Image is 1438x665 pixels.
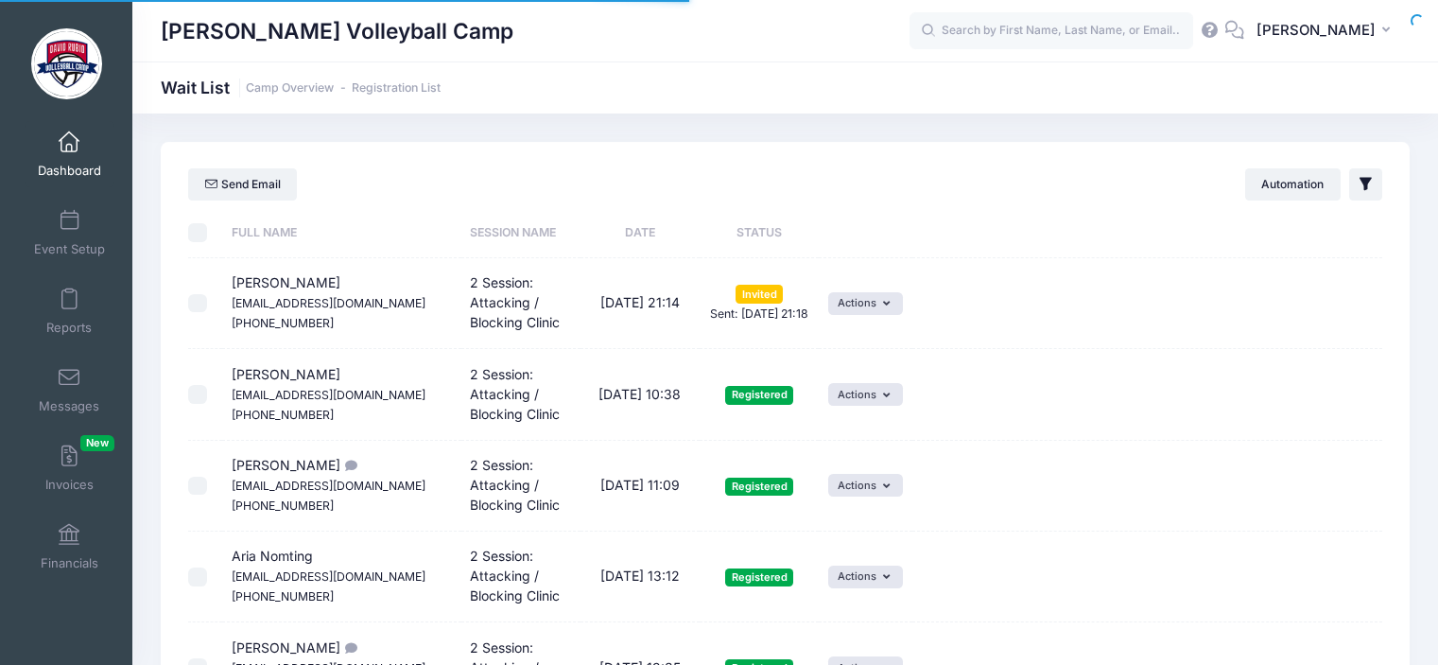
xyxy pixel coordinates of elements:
th: Session Name [461,208,580,258]
span: Invited [736,285,783,303]
input: Search by First Name, Last Name, or Email... [910,12,1193,50]
img: David Rubio Volleyball Camp [31,28,102,99]
i: Naomi and Bianca [340,460,355,472]
span: Dashboard [38,163,101,179]
small: [EMAIL_ADDRESS][DOMAIN_NAME] [232,388,425,402]
span: Financials [41,555,98,571]
th: Status [700,208,819,258]
span: Registered [725,569,793,586]
span: [PERSON_NAME] [1256,20,1376,41]
small: Sent: [DATE] 21:18 [710,306,808,321]
span: Invoices [45,477,94,493]
a: Send email to selected camps [188,168,297,201]
h1: Wait List [161,78,441,97]
span: Registered [725,386,793,404]
span: [PERSON_NAME] [232,274,425,330]
a: Dashboard [25,121,114,187]
td: [DATE] 13:12 [580,532,700,622]
button: Actions [828,292,903,315]
small: [PHONE_NUMBER] [232,408,334,422]
small: [PHONE_NUMBER] [232,589,334,604]
button: Actions [828,474,903,497]
h1: [PERSON_NAME] Volleyball Camp [161,9,513,53]
a: InvoicesNew [25,435,114,501]
a: Messages [25,357,114,423]
th: Date [580,208,700,258]
small: [EMAIL_ADDRESS][DOMAIN_NAME] [232,569,425,584]
span: New [80,435,114,451]
small: [EMAIL_ADDRESS][DOMAIN_NAME] [232,296,425,310]
button: Actions [828,566,903,588]
span: Event Setup [34,241,105,257]
td: 2 Session: Attacking / Blocking Clinic [461,349,580,440]
a: Event Setup [25,200,114,266]
small: [PHONE_NUMBER] [232,499,334,513]
td: 2 Session: Attacking / Blocking Clinic [461,440,580,531]
span: Reports [46,320,92,336]
span: [PERSON_NAME] [232,457,425,513]
i: Emery played last season for club cactus on the 13 Silver team. [340,642,355,655]
td: 2 Session: Attacking / Blocking Clinic [461,258,580,349]
td: [DATE] 11:09 [580,440,700,531]
button: Automation [1245,168,1341,201]
span: Messages [39,398,99,414]
button: [PERSON_NAME] [1244,9,1410,53]
a: Registration List [352,81,441,96]
td: [DATE] 21:14 [580,258,700,349]
small: [EMAIL_ADDRESS][DOMAIN_NAME] [232,479,425,493]
span: Registered [725,478,793,496]
th: Full Name [222,208,461,258]
td: 2 Session: Attacking / Blocking Clinic [461,532,580,622]
button: Actions [828,383,903,406]
small: [PHONE_NUMBER] [232,316,334,330]
a: Camp Overview [246,81,334,96]
a: Reports [25,278,114,344]
span: Aria Nomting [232,548,425,604]
td: [DATE] 10:38 [580,349,700,440]
span: [PERSON_NAME] [232,366,425,422]
a: Financials [25,514,114,580]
